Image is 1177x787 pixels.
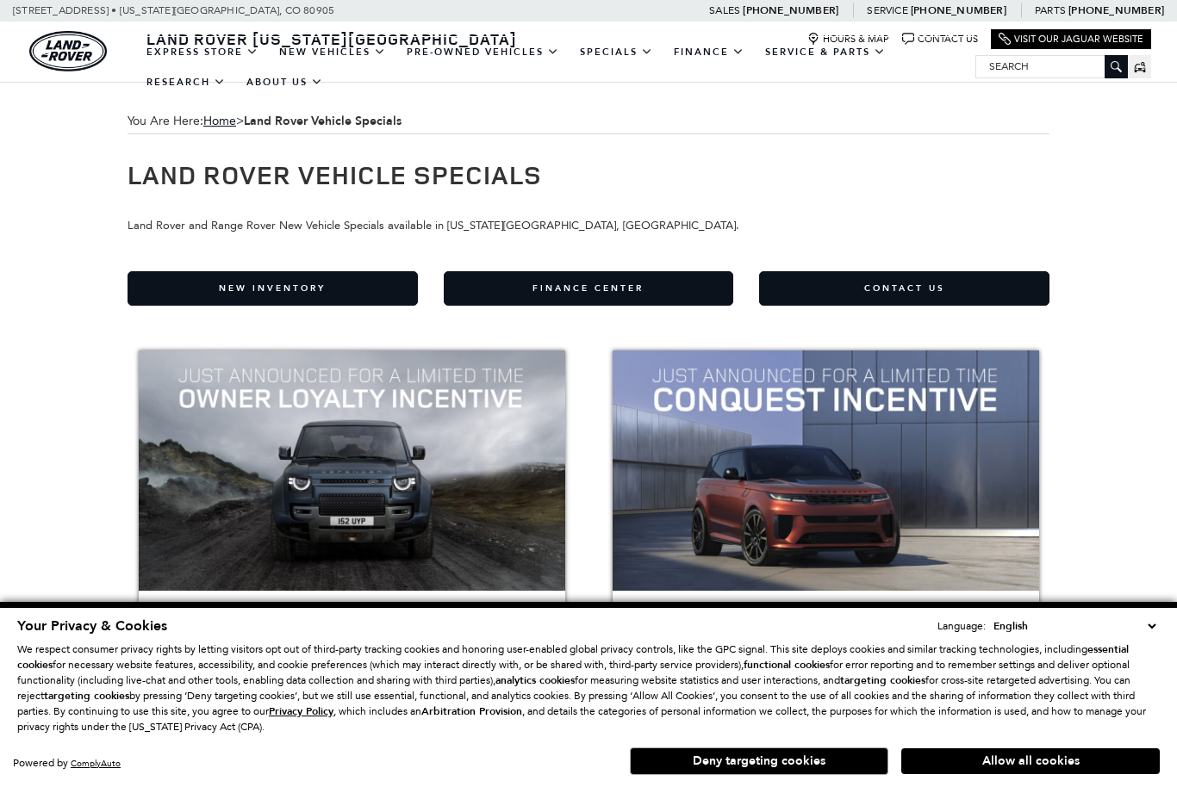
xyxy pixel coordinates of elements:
[136,37,269,67] a: EXPRESS STORE
[13,758,121,769] div: Powered by
[999,33,1143,46] a: Visit Our Jaguar Website
[709,4,740,16] span: Sales
[613,350,1039,590] img: Conquest Incentive Up To $3,000
[71,758,121,769] a: ComplyAuto
[902,33,978,46] a: Contact Us
[128,160,1049,189] h1: Land Rover Vehicle Specials
[976,56,1127,77] input: Search
[755,37,896,67] a: Service & Parts
[744,658,830,672] strong: functional cookies
[13,4,334,16] a: [STREET_ADDRESS] • [US_STATE][GEOGRAPHIC_DATA], CO 80905
[570,37,663,67] a: Specials
[128,271,418,306] a: New Inventory
[136,67,236,97] a: Research
[146,28,517,49] span: Land Rover [US_STATE][GEOGRAPHIC_DATA]
[937,621,986,631] div: Language:
[867,4,907,16] span: Service
[396,37,570,67] a: Pre-Owned Vehicles
[759,271,1049,306] a: Contact Us
[840,673,925,687] strong: targeting cookies
[29,31,107,71] a: land-rover
[444,271,734,306] a: Finance Center
[128,197,1049,235] p: Land Rover and Range Rover New Vehicle Specials available in [US_STATE][GEOGRAPHIC_DATA], [GEOGRA...
[17,617,167,635] span: Your Privacy & Cookies
[911,3,1006,17] a: [PHONE_NUMBER]
[29,31,107,71] img: Land Rover
[236,67,333,97] a: About Us
[807,33,889,46] a: Hours & Map
[1035,4,1066,16] span: Parts
[269,705,333,717] a: Privacy Policy
[139,350,565,590] img: Owner Loyalty Up To $4,000
[495,673,575,687] strong: analytics cookies
[743,3,838,17] a: [PHONE_NUMBER]
[17,641,1160,734] p: We respect consumer privacy rights by letting visitors opt out of third-party tracking cookies an...
[1068,3,1164,17] a: [PHONE_NUMBER]
[136,37,975,97] nav: Main Navigation
[269,37,396,67] a: New Vehicles
[663,37,755,67] a: Finance
[128,108,1049,134] div: Breadcrumbs
[128,108,1049,134] span: You Are Here:
[244,113,402,129] strong: Land Rover Vehicle Specials
[203,114,402,128] span: >
[630,747,888,775] button: Deny targeting cookies
[136,28,527,49] a: Land Rover [US_STATE][GEOGRAPHIC_DATA]
[203,114,236,128] a: Home
[901,748,1160,774] button: Allow all cookies
[989,617,1160,635] select: Language Select
[421,704,522,718] strong: Arbitration Provision
[44,689,129,703] strong: targeting cookies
